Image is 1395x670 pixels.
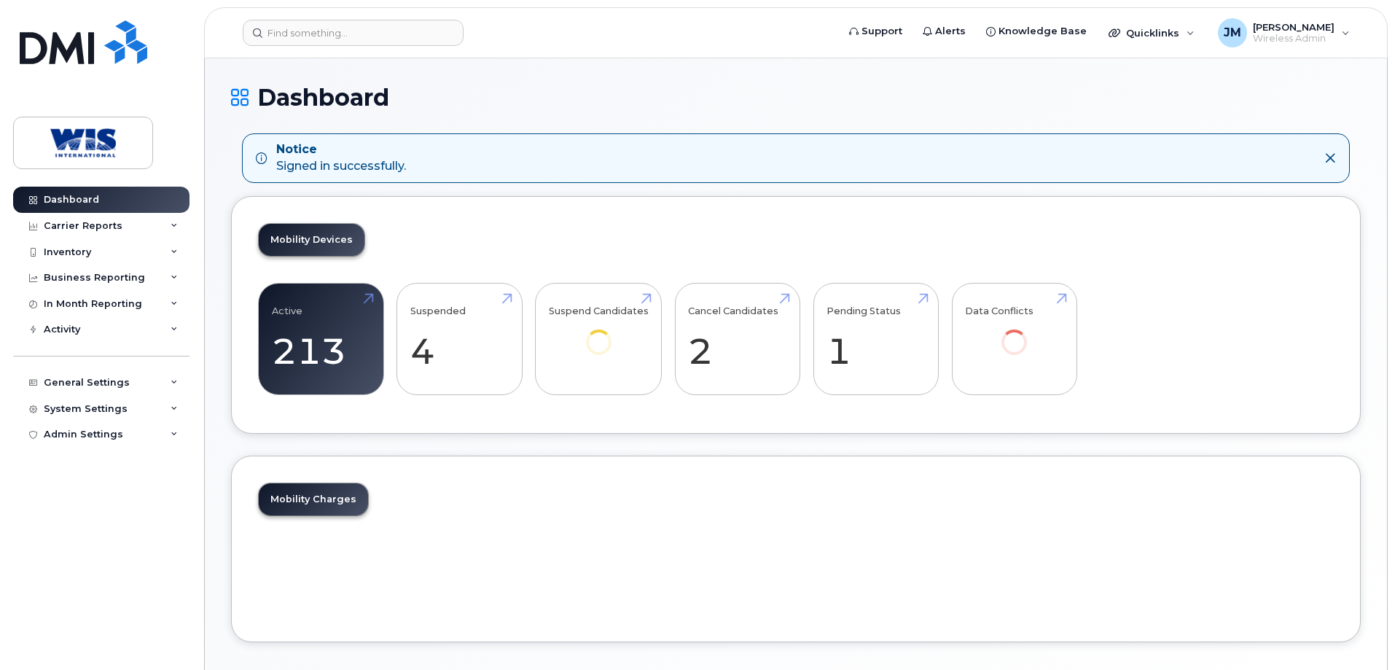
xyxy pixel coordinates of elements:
[276,141,406,175] div: Signed in successfully.
[272,291,370,387] a: Active 213
[965,291,1063,375] a: Data Conflicts
[827,291,925,387] a: Pending Status 1
[688,291,786,387] a: Cancel Candidates 2
[410,291,509,387] a: Suspended 4
[259,483,368,515] a: Mobility Charges
[276,141,406,158] strong: Notice
[231,85,1361,110] h1: Dashboard
[549,291,649,375] a: Suspend Candidates
[259,224,364,256] a: Mobility Devices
